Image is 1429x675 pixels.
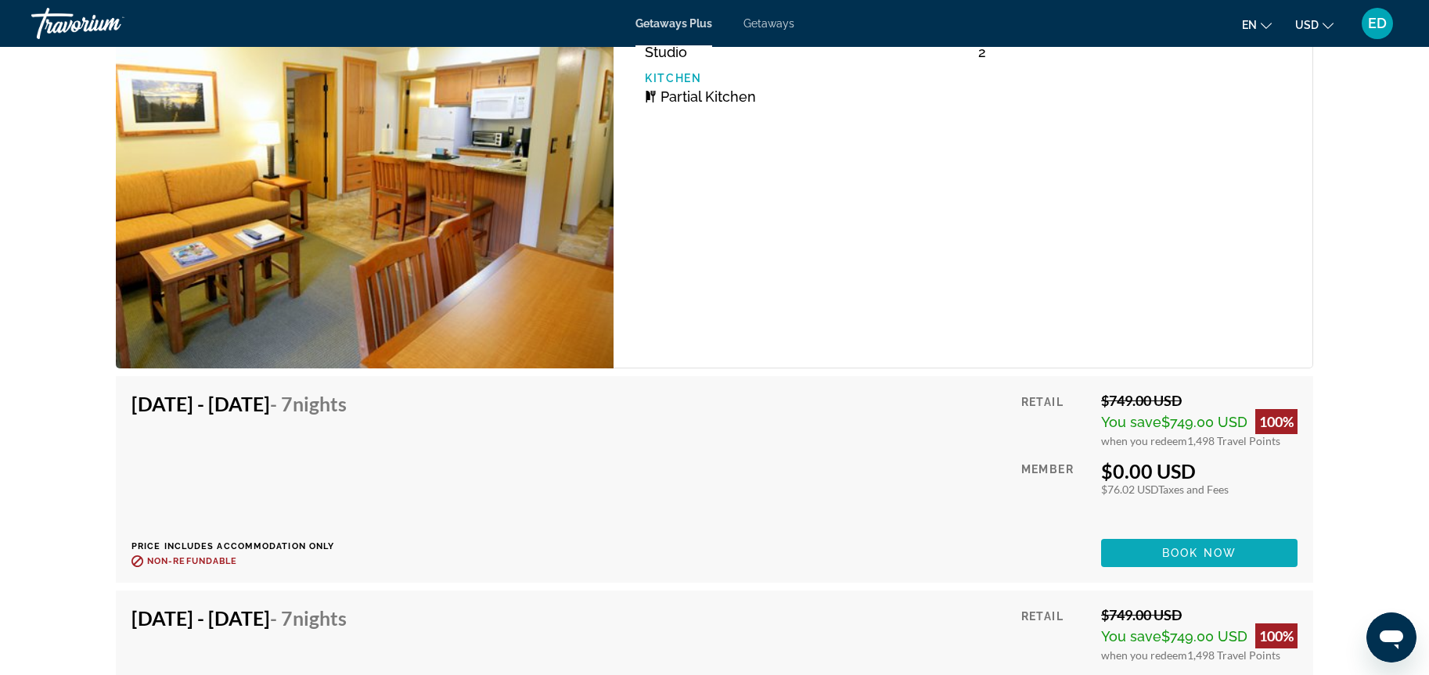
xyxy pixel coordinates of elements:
span: Book now [1162,547,1236,559]
span: $749.00 USD [1161,628,1247,644]
span: ED [1368,16,1387,31]
div: $0.00 USD [1101,459,1298,483]
div: $749.00 USD [1101,392,1298,409]
span: You save [1101,414,1161,430]
span: when you redeem [1101,434,1187,447]
p: Kitchen [645,72,963,84]
div: $76.02 USD [1101,483,1298,496]
span: - 7 [270,392,347,415]
span: 1,498 Travel Points [1187,434,1280,447]
span: Nights [293,606,347,630]
span: en [1242,19,1257,31]
span: Nights [293,392,347,415]
span: USD [1295,19,1319,31]
a: Travorium [31,3,188,44]
span: 2 [978,44,986,60]
span: You save [1101,628,1161,644]
div: Retail [1021,606,1089,662]
span: 1,498 Travel Points [1187,648,1280,662]
span: - 7 [270,606,347,630]
a: Getaways [743,17,794,30]
div: $749.00 USD [1101,606,1298,623]
span: Non-refundable [147,556,237,566]
span: Taxes and Fees [1158,483,1229,496]
span: Partial Kitchen [661,88,756,105]
button: Change language [1242,13,1272,36]
iframe: Button to launch messaging window [1366,612,1416,662]
div: 100% [1255,409,1298,434]
button: Change currency [1295,13,1334,36]
div: 100% [1255,623,1298,648]
h4: [DATE] - [DATE] [131,606,347,630]
span: when you redeem [1101,648,1187,662]
span: Studio [645,44,687,60]
a: Getaways Plus [635,17,712,30]
div: Member [1021,459,1089,527]
h4: [DATE] - [DATE] [131,392,347,415]
button: User Menu [1357,7,1398,40]
span: $749.00 USD [1161,414,1247,430]
button: Book now [1101,539,1298,567]
p: Price includes accommodation only [131,541,358,551]
div: Retail [1021,392,1089,447]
